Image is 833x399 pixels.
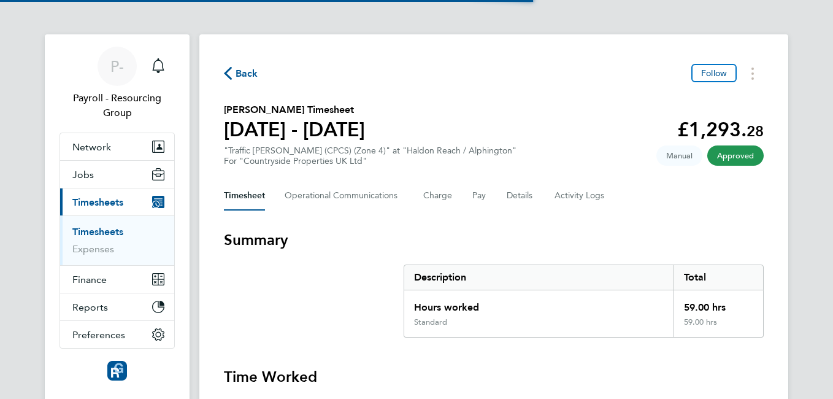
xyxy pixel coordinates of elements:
button: Finance [60,266,174,293]
button: Charge [423,181,453,211]
img: resourcinggroup-logo-retina.png [107,361,127,381]
a: Go to home page [60,361,175,381]
span: This timesheet was manually created. [656,145,702,166]
div: For "Countryside Properties UK Ltd" [224,156,516,166]
a: P-Payroll - Resourcing Group [60,47,175,120]
div: Total [674,265,763,290]
span: P- [110,58,124,74]
h3: Summary [224,230,764,250]
div: Summary [404,265,764,338]
span: Preferences [72,329,125,341]
button: Pay [472,181,487,211]
h2: [PERSON_NAME] Timesheet [224,103,365,117]
button: Follow [691,64,737,82]
button: Operational Communications [285,181,404,211]
span: 28 [747,122,764,140]
div: Timesheets [60,215,174,265]
h3: Time Worked [224,367,764,387]
button: Details [507,181,535,211]
span: Back [236,66,258,81]
span: Reports [72,301,108,313]
button: Preferences [60,321,174,348]
span: Jobs [72,169,94,180]
button: Timesheet [224,181,265,211]
app-decimal: £1,293. [677,118,764,141]
a: Expenses [72,243,114,255]
h1: [DATE] - [DATE] [224,117,365,142]
div: Description [404,265,674,290]
button: Reports [60,293,174,320]
span: Follow [701,68,727,79]
div: Hours worked [404,290,674,317]
button: Activity Logs [555,181,606,211]
div: 59.00 hrs [674,317,763,337]
div: 59.00 hrs [674,290,763,317]
button: Back [224,66,258,81]
span: Payroll - Resourcing Group [60,91,175,120]
span: This timesheet has been approved. [707,145,764,166]
div: "Traffic [PERSON_NAME] (CPCS) (Zone 4)" at "Haldon Reach / Alphington" [224,145,516,166]
button: Network [60,133,174,160]
a: Timesheets [72,226,123,238]
div: Standard [414,317,447,327]
span: Finance [72,274,107,285]
button: Timesheets [60,188,174,215]
span: Timesheets [72,196,123,208]
span: Network [72,141,111,153]
button: Timesheets Menu [742,64,764,83]
button: Jobs [60,161,174,188]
